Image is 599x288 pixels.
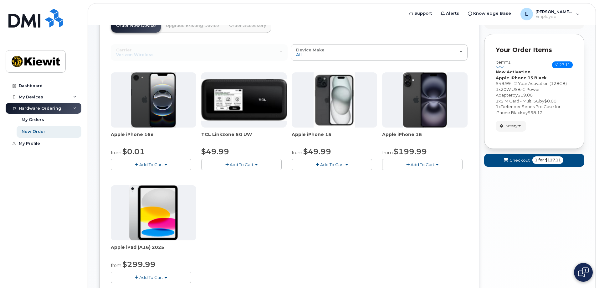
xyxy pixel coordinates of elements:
[484,154,584,167] button: Checkout 1 for $127.11
[496,60,511,69] h3: Item
[224,19,271,33] a: Order Accessory
[296,47,325,52] span: Device Make
[496,104,499,109] span: 1
[411,162,434,167] span: Add To Cart
[496,69,530,74] strong: New Activation
[496,104,573,115] div: x by
[544,98,556,103] span: $0.00
[516,8,584,20] div: Loren.Canady
[496,65,504,69] small: new
[111,19,161,33] a: Order New Device
[291,44,468,60] button: Device Make All
[496,87,540,98] span: 20W USB-C Power Adapter
[131,72,176,128] img: iphone16e.png
[161,19,224,33] a: Upgrade Existing Device
[201,79,287,120] img: linkzone5g.png
[545,157,561,163] span: $127.11
[537,157,545,163] span: for
[496,98,499,103] span: 1
[496,81,573,86] div: $49.99 - 2 Year Activation (128GB)
[578,267,589,277] img: Open chat
[496,86,573,98] div: x by
[535,14,573,19] span: Employee
[525,10,528,18] span: L
[501,98,539,103] span: SIM Card - Multi 5G
[111,272,191,283] button: Add To Cart
[535,9,573,14] span: [PERSON_NAME].[PERSON_NAME]
[436,7,463,20] a: Alerts
[496,98,573,104] div: x by
[201,131,287,144] div: TCL Linkzone 5G UW
[201,159,282,170] button: Add To Cart
[122,147,145,156] span: $0.01
[552,61,573,68] span: $127.11
[496,87,499,92] span: 1
[314,72,355,128] img: iphone15.jpg
[296,52,302,57] span: All
[201,147,229,156] span: $49.99
[534,75,547,80] strong: Black
[139,275,163,280] span: Add To Cart
[496,104,561,115] span: Defender Series Pro Case for iPhone Black
[382,150,393,155] small: from
[496,45,573,55] p: Your Order Items
[111,131,196,144] div: Apple iPhone 16e
[320,162,344,167] span: Add To Cart
[139,162,163,167] span: Add To Cart
[111,150,121,155] small: from
[496,121,526,132] button: Modify
[535,157,537,163] span: 1
[496,75,533,80] strong: Apple iPhone 15
[463,7,515,20] a: Knowledge Base
[505,60,511,65] span: #1
[403,72,447,128] img: iphone_16_plus.png
[382,131,468,144] div: Apple iPhone 16
[303,147,331,156] span: $49.99
[230,162,253,167] span: Add To Cart
[382,159,463,170] button: Add To Cart
[292,150,302,155] small: from
[111,244,196,257] div: Apple iPad (A16) 2025
[414,10,432,17] span: Support
[518,92,533,97] span: $19.00
[292,159,372,170] button: Add To Cart
[111,263,121,268] small: from
[473,10,511,17] span: Knowledge Base
[509,157,530,163] span: Checkout
[122,260,156,269] span: $299.99
[505,123,518,129] span: Modify
[111,159,191,170] button: Add To Cart
[405,7,436,20] a: Support
[394,147,427,156] span: $199.99
[446,10,459,17] span: Alerts
[129,185,178,240] img: ipad_11.png
[528,110,543,115] span: $58.12
[292,131,377,144] div: Apple iPhone 15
